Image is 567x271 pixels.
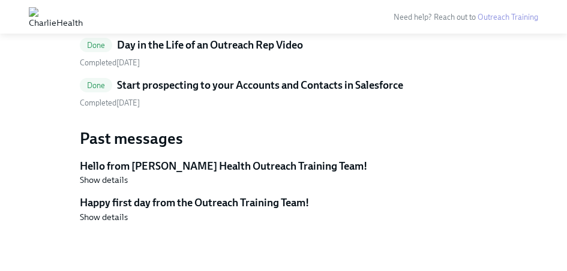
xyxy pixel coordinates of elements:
[80,38,488,68] a: DoneDay in the Life of an Outreach Rep Video Completed[DATE]
[80,174,128,186] button: Show details
[80,211,128,223] button: Show details
[80,58,140,67] span: Tuesday, August 12th 2025, 10:01 am
[80,159,488,173] h5: Hello from [PERSON_NAME] Health Outreach Training Team!
[80,81,113,90] span: Done
[117,38,303,52] h5: Day in the Life of an Outreach Rep Video
[80,128,488,149] h3: Past messages
[478,13,538,22] a: Outreach Training
[80,195,488,210] h5: Happy first day from the Outreach Training Team!
[29,7,83,26] img: CharlieHealth
[117,78,403,92] h5: Start prospecting to your Accounts and Contacts in Salesforce
[80,98,140,107] span: Tuesday, August 12th 2025, 10:02 am
[80,78,488,109] a: DoneStart prospecting to your Accounts and Contacts in Salesforce Completed[DATE]
[394,13,538,22] span: Need help? Reach out to
[80,41,113,50] span: Done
